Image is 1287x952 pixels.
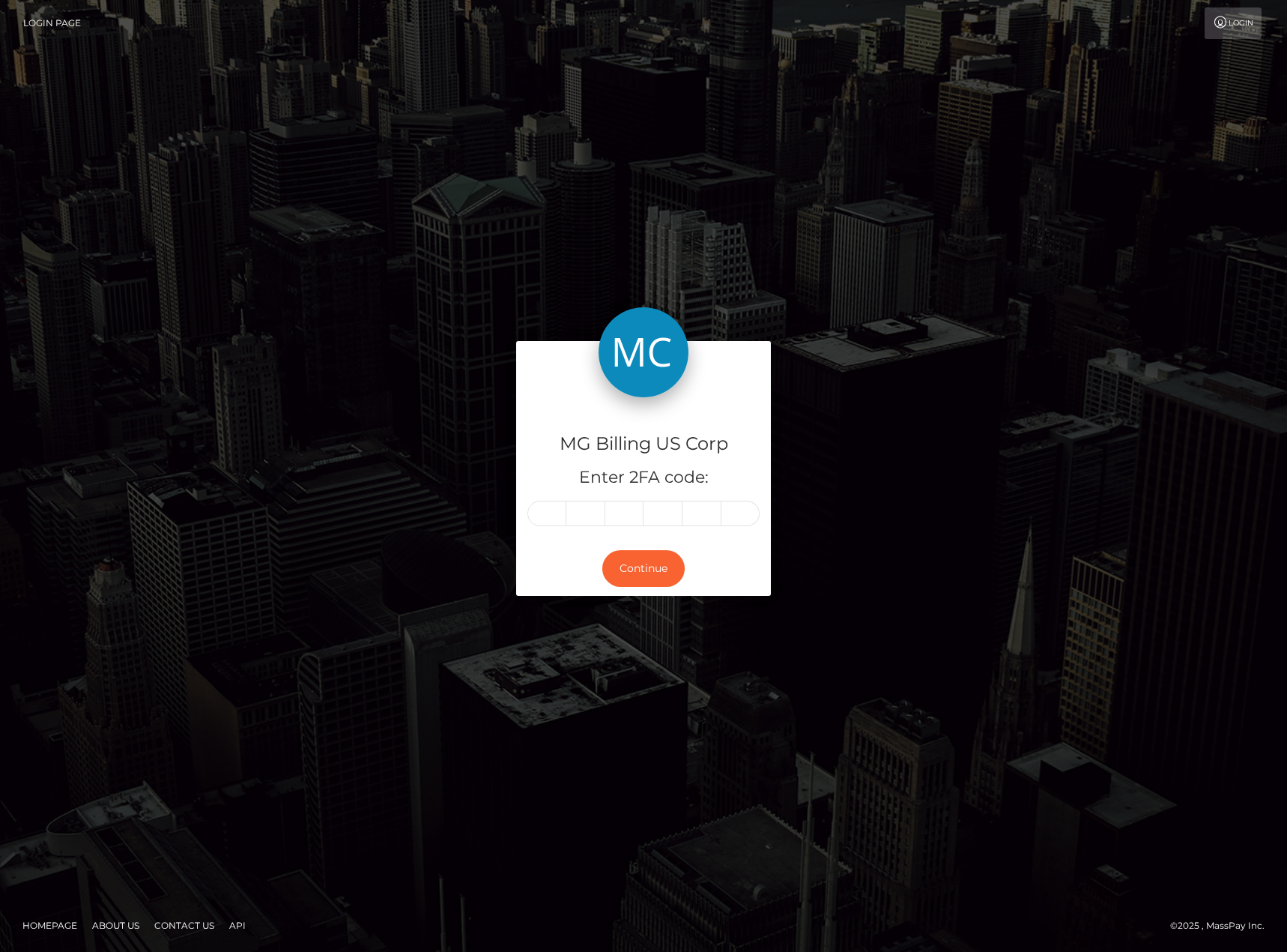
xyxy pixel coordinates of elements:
h4: MG Billing US Corp [527,431,760,457]
h5: Enter 2FA code: [527,466,760,489]
a: Homepage [16,914,83,937]
a: Login Page [23,7,81,39]
button: Continue [602,550,685,587]
a: Contact Us [148,914,220,937]
a: API [223,914,252,937]
img: MG Billing US Corp [599,307,688,397]
a: About Us [86,914,145,937]
div: © 2025 , MassPay Inc. [1170,918,1276,934]
a: Login [1205,7,1262,39]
